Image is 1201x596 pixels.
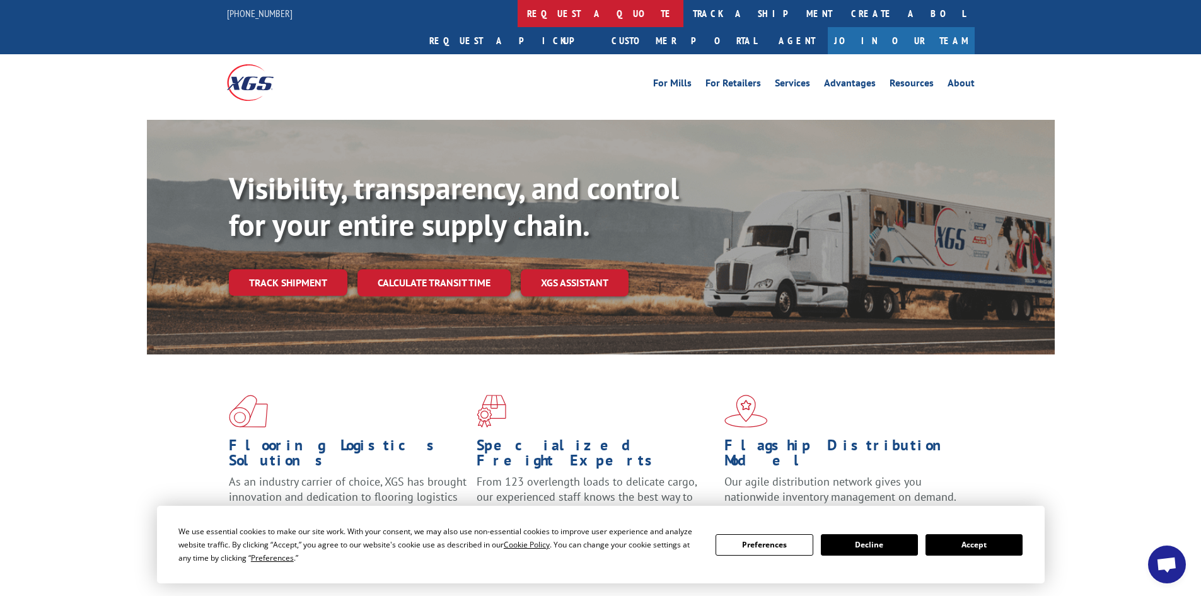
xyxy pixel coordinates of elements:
[251,552,294,563] span: Preferences
[420,27,602,54] a: Request a pickup
[948,78,975,92] a: About
[229,438,467,474] h1: Flooring Logistics Solutions
[775,78,810,92] a: Services
[828,27,975,54] a: Join Our Team
[477,438,715,474] h1: Specialized Freight Experts
[716,534,813,556] button: Preferences
[602,27,766,54] a: Customer Portal
[890,78,934,92] a: Resources
[925,534,1023,556] button: Accept
[477,474,715,530] p: From 123 overlength loads to delicate cargo, our experienced staff knows the best way to move you...
[824,78,876,92] a: Advantages
[821,534,918,556] button: Decline
[157,506,1045,583] div: Cookie Consent Prompt
[724,438,963,474] h1: Flagship Distribution Model
[766,27,828,54] a: Agent
[229,395,268,428] img: xgs-icon-total-supply-chain-intelligence-red
[521,269,629,296] a: XGS ASSISTANT
[477,395,506,428] img: xgs-icon-focused-on-flooring-red
[504,539,550,550] span: Cookie Policy
[653,78,692,92] a: For Mills
[705,78,761,92] a: For Retailers
[1148,546,1186,583] div: Open chat
[357,269,511,296] a: Calculate transit time
[178,525,700,564] div: We use essential cookies to make our site work. With your consent, we may also use non-essential ...
[229,269,347,296] a: Track shipment
[229,474,467,519] span: As an industry carrier of choice, XGS has brought innovation and dedication to flooring logistics...
[227,7,293,20] a: [PHONE_NUMBER]
[724,474,956,504] span: Our agile distribution network gives you nationwide inventory management on demand.
[229,168,679,244] b: Visibility, transparency, and control for your entire supply chain.
[724,395,768,428] img: xgs-icon-flagship-distribution-model-red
